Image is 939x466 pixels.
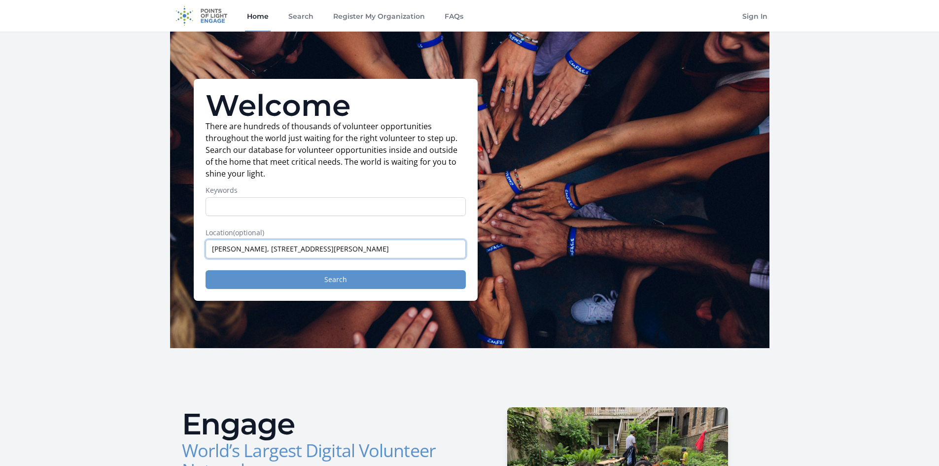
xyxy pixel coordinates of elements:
h1: Welcome [206,91,466,120]
span: (optional) [233,228,264,237]
button: Search [206,270,466,289]
h2: Engage [182,409,462,439]
p: There are hundreds of thousands of volunteer opportunities throughout the world just waiting for ... [206,120,466,179]
label: Location [206,228,466,238]
label: Keywords [206,185,466,195]
input: 输入地点 [206,240,466,258]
